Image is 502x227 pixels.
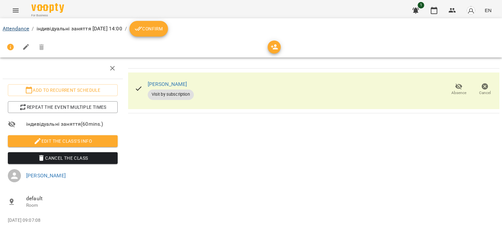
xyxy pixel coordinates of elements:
span: default [26,195,118,203]
p: Room [26,202,118,209]
button: Menu [8,3,24,18]
span: Confirm [135,25,163,33]
span: Repeat the event multiple times [13,103,112,111]
span: Add to recurrent schedule [13,86,112,94]
button: Edit the class's Info [8,135,118,147]
a: [PERSON_NAME] [26,172,66,179]
p: індивідуальні заняття [DATE] 14:00 [37,25,122,33]
button: Confirm [129,21,168,37]
img: Voopty Logo [31,3,64,13]
span: Absence [451,90,466,96]
span: 1 [418,2,424,8]
button: Add to recurrent schedule [8,84,118,96]
span: Cancel [479,90,491,96]
li: / [32,25,34,33]
span: Visit by subscription [148,91,194,97]
button: Absence [446,80,472,99]
button: Cancel the class [8,152,118,164]
button: Repeat the event multiple times [8,101,118,113]
span: індивідуальні заняття ( 60 mins. ) [26,120,118,128]
button: Cancel [472,80,498,99]
a: [PERSON_NAME] [148,81,187,87]
a: Attendance [3,25,29,32]
p: [DATE] 09:07:08 [8,217,118,224]
span: EN [485,7,492,14]
button: EN [482,4,494,16]
img: avatar_s.png [466,6,476,15]
nav: breadcrumb [3,21,499,37]
span: Cancel the class [13,154,112,162]
span: For Business [31,13,64,18]
span: Edit the class's Info [13,137,112,145]
li: / [125,25,127,33]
